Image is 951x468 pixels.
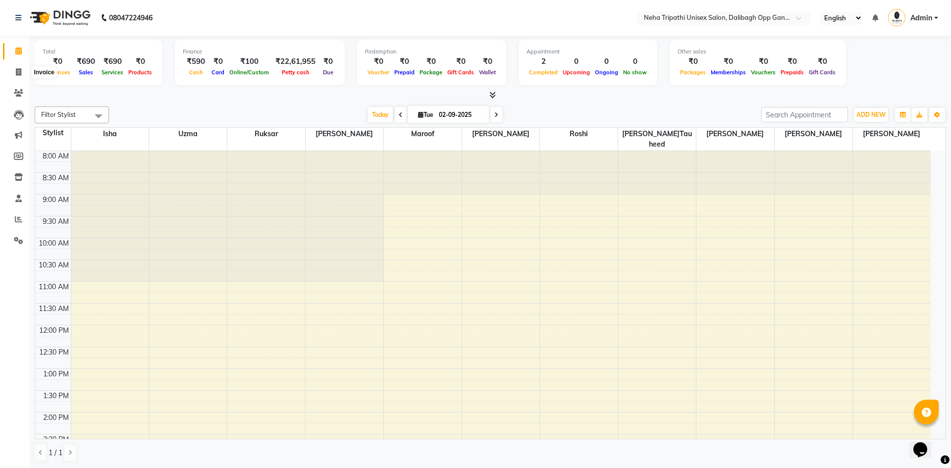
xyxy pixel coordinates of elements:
div: 8:30 AM [41,173,71,183]
div: Other sales [678,48,838,56]
div: Total [43,48,155,56]
span: Card [209,69,227,76]
span: Package [417,69,445,76]
img: Admin [888,9,905,26]
span: Ongoing [592,69,621,76]
span: Maroof [384,128,462,140]
div: ₹690 [99,56,126,67]
div: ₹0 [319,56,337,67]
div: 11:30 AM [37,304,71,314]
div: ₹0 [417,56,445,67]
span: 1 / 1 [49,448,62,458]
span: Gift Cards [445,69,476,76]
div: ₹0 [806,56,838,67]
span: ADD NEW [856,111,886,118]
span: Due [320,69,336,76]
div: ₹0 [365,56,392,67]
span: Today [368,107,393,122]
b: 08047224946 [109,4,153,32]
span: Memberships [708,69,748,76]
span: Completed [527,69,560,76]
div: ₹0 [678,56,708,67]
div: 8:00 AM [41,151,71,161]
div: ₹0 [748,56,778,67]
input: Search Appointment [761,107,848,122]
div: 1:30 PM [41,391,71,401]
div: Finance [183,48,337,56]
div: ₹0 [392,56,417,67]
div: Appointment [527,48,649,56]
span: Prepaids [778,69,806,76]
span: [PERSON_NAME] [775,128,852,140]
div: ₹0 [708,56,748,67]
div: 10:00 AM [37,238,71,249]
span: Roshi [540,128,618,140]
span: Admin [910,13,932,23]
span: Upcoming [560,69,592,76]
div: 12:00 PM [37,325,71,336]
span: Voucher [365,69,392,76]
span: Petty cash [279,69,312,76]
span: Sales [76,69,96,76]
span: Filter Stylist [41,110,76,118]
div: 9:30 AM [41,216,71,227]
span: Prepaid [392,69,417,76]
div: Redemption [365,48,498,56]
span: Tue [416,111,436,118]
div: ₹0 [778,56,806,67]
div: 10:30 AM [37,260,71,270]
div: ₹0 [445,56,476,67]
span: Online/Custom [227,69,271,76]
div: ₹100 [227,56,271,67]
div: 11:00 AM [37,282,71,292]
span: Vouchers [748,69,778,76]
span: [PERSON_NAME]Tauheed [618,128,696,151]
span: [PERSON_NAME] [696,128,774,140]
div: 12:30 PM [37,347,71,358]
div: ₹0 [209,56,227,67]
div: 0 [592,56,621,67]
div: 9:00 AM [41,195,71,205]
div: 2 [527,56,560,67]
span: No show [621,69,649,76]
span: Services [99,69,126,76]
span: Products [126,69,155,76]
div: ₹690 [73,56,99,67]
span: isha [71,128,149,140]
div: 0 [560,56,592,67]
span: [PERSON_NAME] [306,128,383,140]
iframe: chat widget [909,428,941,458]
span: [PERSON_NAME] [462,128,540,140]
button: ADD NEW [854,108,888,122]
span: Gift Cards [806,69,838,76]
span: Cash [187,69,206,76]
div: Stylist [35,128,71,138]
div: ₹22,61,955 [271,56,319,67]
div: 0 [621,56,649,67]
span: Packages [678,69,708,76]
div: 1:00 PM [41,369,71,379]
div: ₹0 [43,56,73,67]
div: ₹0 [476,56,498,67]
input: 2025-09-02 [436,107,485,122]
div: 2:30 PM [41,434,71,445]
span: ruksar [227,128,305,140]
div: Invoice [31,66,56,78]
div: ₹590 [183,56,209,67]
span: Wallet [476,69,498,76]
span: [PERSON_NAME] [853,128,931,140]
div: ₹0 [126,56,155,67]
span: Uzma [149,128,227,140]
img: logo [25,4,93,32]
div: 2:00 PM [41,413,71,423]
